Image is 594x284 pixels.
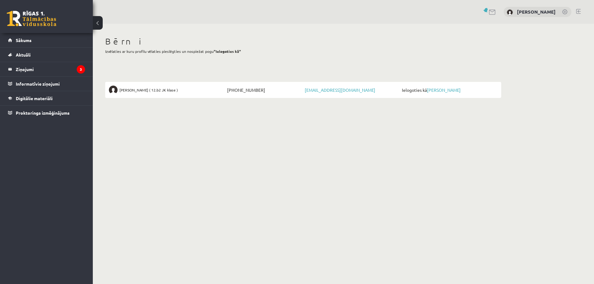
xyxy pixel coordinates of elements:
img: Inga Klipa [507,9,513,15]
span: Sākums [16,37,32,43]
span: [PERSON_NAME] ( 12.b2 JK klase ) [119,86,178,94]
a: [EMAIL_ADDRESS][DOMAIN_NAME] [305,87,375,93]
span: Digitālie materiāli [16,95,53,101]
p: Izvēlaties ar kuru profilu vēlaties pieslēgties un nospiežat pogu [105,49,501,54]
h1: Bērni [105,36,501,47]
a: Digitālie materiāli [8,91,85,105]
span: Ielogoties kā [400,86,497,94]
a: Proktoringa izmēģinājums [8,106,85,120]
a: Ziņojumi3 [8,62,85,76]
legend: Ziņojumi [16,62,85,76]
a: Informatīvie ziņojumi [8,77,85,91]
span: Proktoringa izmēģinājums [16,110,70,116]
b: "Ielogoties kā" [214,49,241,54]
img: Tīna Elizabete Klipa [109,86,118,94]
a: [PERSON_NAME] [427,87,461,93]
a: [PERSON_NAME] [517,9,556,15]
span: [PHONE_NUMBER] [226,86,303,94]
legend: Informatīvie ziņojumi [16,77,85,91]
a: Sākums [8,33,85,47]
i: 3 [77,65,85,74]
a: Rīgas 1. Tālmācības vidusskola [7,11,56,26]
a: Aktuāli [8,48,85,62]
span: Aktuāli [16,52,31,57]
